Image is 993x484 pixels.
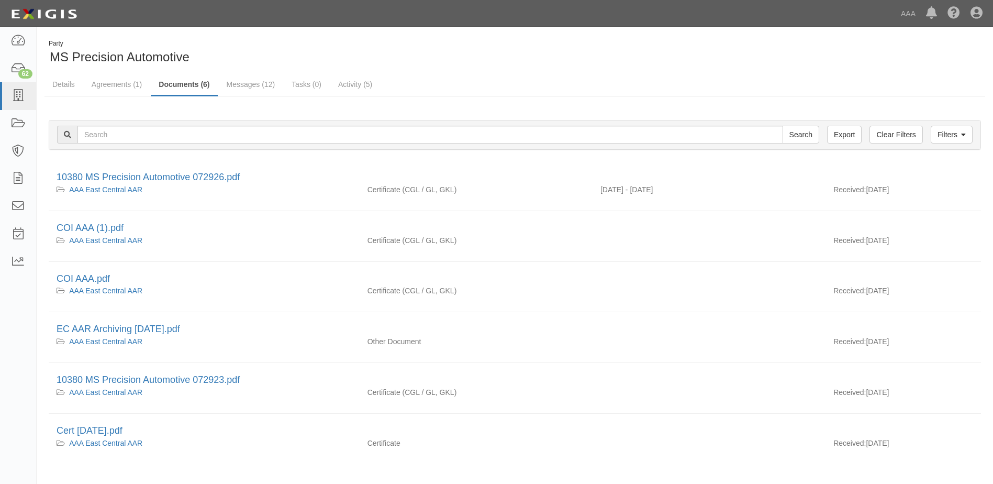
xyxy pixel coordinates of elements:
a: Filters [931,126,973,144]
a: COI AAA (1).pdf [57,223,124,233]
div: EC AAR Archiving 10.03.23.pdf [57,323,973,336]
div: Commercial General Liability / Garage Liability Garage Keepers Liability [360,285,593,296]
a: AAA East Central AAR [69,337,142,346]
input: Search [77,126,783,144]
div: Cert 7-28-2022.pdf [57,424,973,438]
a: 10380 MS Precision Automotive 072923.pdf [57,375,240,385]
a: AAA East Central AAR [69,236,142,245]
a: EC AAR Archiving [DATE].pdf [57,324,180,334]
a: AAA East Central AAR [69,388,142,397]
div: Effective 07/29/2025 - Expiration 07/29/2026 [593,184,825,195]
a: AAA East Central AAR [69,439,142,447]
a: Activity (5) [330,74,380,95]
div: Certificate [360,438,593,448]
a: Details [44,74,83,95]
div: AAA East Central AAR [57,235,352,246]
div: Effective - Expiration [593,285,825,286]
a: 10380 MS Precision Automotive 072926.pdf [57,172,240,182]
div: Commercial General Liability / Garage Liability Garage Keepers Liability [360,235,593,246]
a: Agreements (1) [84,74,150,95]
div: Commercial General Liability / Garage Liability Garage Keepers Liability [360,387,593,398]
div: COI AAA.pdf [57,272,973,286]
img: logo-5460c22ac91f19d4615b14bd174203de0afe785f0fc80cf4dbbc73dc1793850b.png [8,5,80,24]
input: Search [783,126,819,144]
div: AAA East Central AAR [57,438,352,448]
div: [DATE] [825,285,981,301]
a: COI AAA.pdf [57,273,110,284]
a: AAA East Central AAR [69,287,142,295]
a: Documents (6) [151,74,217,96]
div: Effective - Expiration [593,336,825,337]
p: Received: [833,438,866,448]
div: AAA East Central AAR [57,184,352,195]
div: Other Document [360,336,593,347]
div: AAA East Central AAR [57,336,352,347]
p: Received: [833,336,866,347]
div: [DATE] [825,438,981,454]
a: AAA [896,3,921,24]
a: Messages (12) [219,74,283,95]
div: AAA East Central AAR [57,387,352,398]
div: 10380 MS Precision Automotive 072926.pdf [57,171,973,184]
div: Effective - Expiration [593,235,825,236]
p: Received: [833,184,866,195]
div: COI AAA (1).pdf [57,222,973,235]
a: AAA East Central AAR [69,185,142,194]
div: [DATE] [825,184,981,200]
a: Export [827,126,862,144]
div: Party [49,39,189,48]
a: Cert [DATE].pdf [57,425,122,436]
div: AAA East Central AAR [57,285,352,296]
div: 10380 MS Precision Automotive 072923.pdf [57,373,973,387]
div: MS Precision Automotive [44,39,507,66]
i: Help Center - Complianz [947,7,960,20]
p: Received: [833,387,866,398]
p: Received: [833,285,866,296]
p: Received: [833,235,866,246]
div: [DATE] [825,387,981,403]
div: [DATE] [825,336,981,352]
span: MS Precision Automotive [50,50,189,64]
a: Tasks (0) [284,74,329,95]
a: Clear Filters [869,126,922,144]
div: 62 [18,69,32,79]
div: [DATE] [825,235,981,251]
div: Commercial General Liability / Garage Liability Garage Keepers Liability [360,184,593,195]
